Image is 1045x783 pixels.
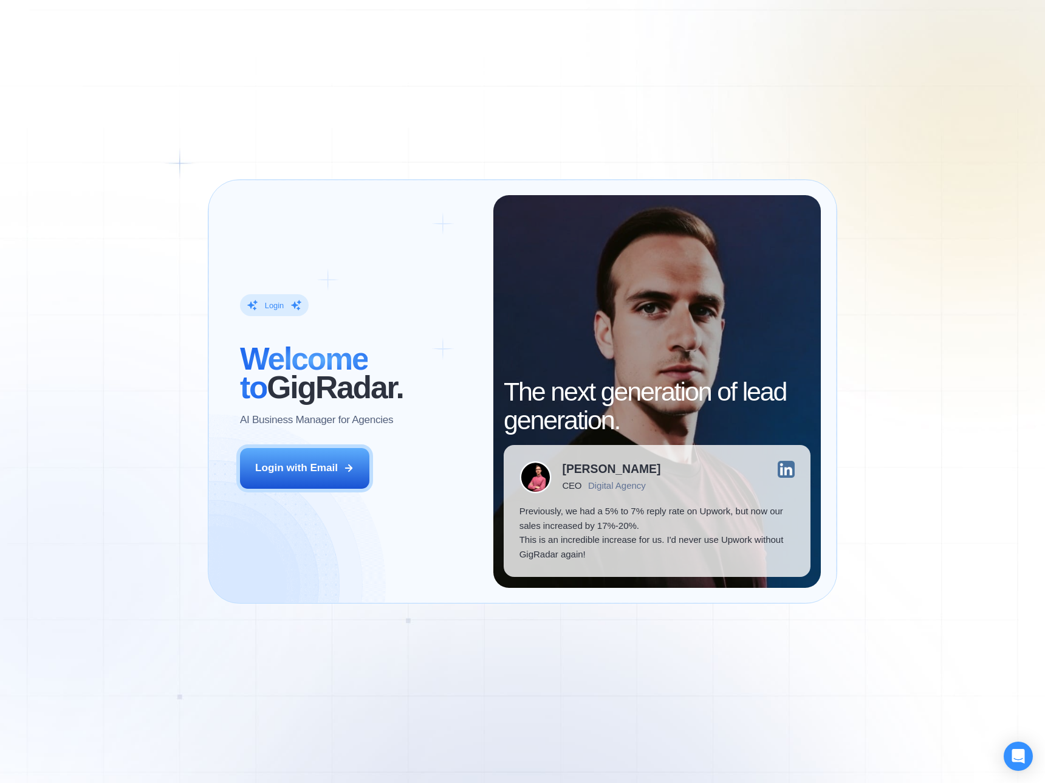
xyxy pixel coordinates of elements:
[240,413,393,427] p: AI Business Manager for Agencies
[562,480,581,491] div: CEO
[240,448,369,489] button: Login with Email
[265,300,284,311] div: Login
[562,463,660,475] div: [PERSON_NAME]
[504,378,810,435] h2: The next generation of lead generation.
[240,345,478,402] h2: ‍ GigRadar.
[588,480,646,491] div: Digital Agency
[1004,742,1033,771] div: Open Intercom Messenger
[519,504,795,562] p: Previously, we had a 5% to 7% reply rate on Upwork, but now our sales increased by 17%-20%. This ...
[255,461,338,475] div: Login with Email
[240,341,368,405] span: Welcome to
